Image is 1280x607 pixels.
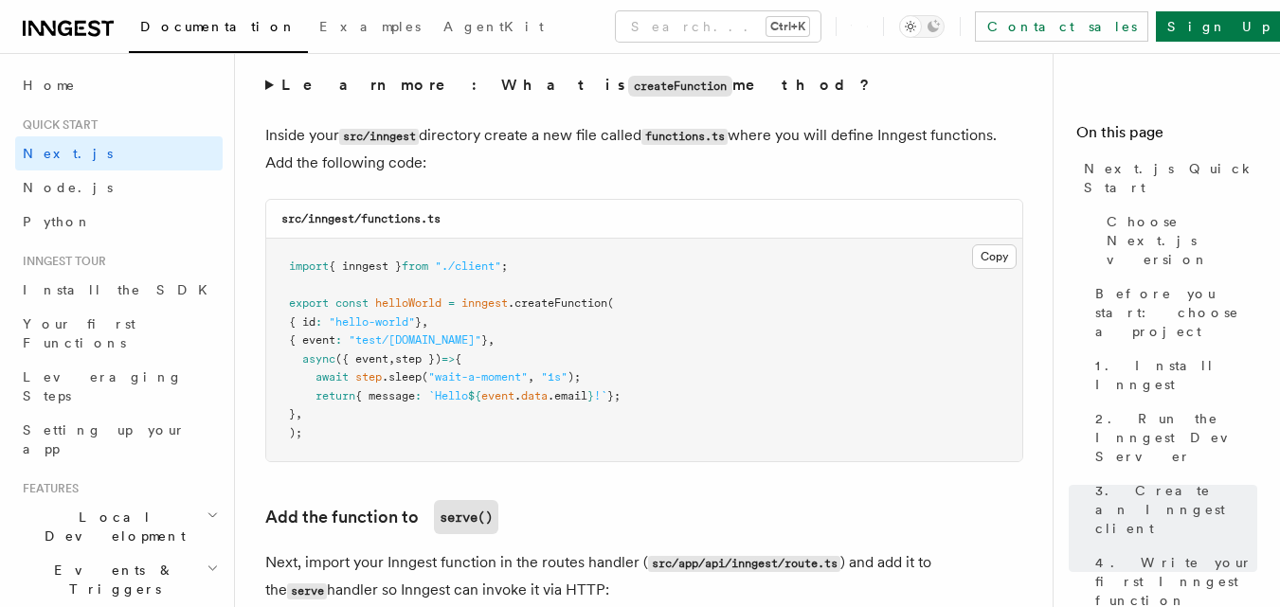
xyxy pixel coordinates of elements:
span: Python [23,214,92,229]
button: Toggle dark mode [899,15,945,38]
span: { id [289,315,315,329]
span: Features [15,481,79,496]
span: const [335,296,369,310]
code: src/inngest/functions.ts [281,212,441,225]
span: Inngest tour [15,254,106,269]
span: "./client" [435,259,501,273]
span: ( [607,296,614,310]
summary: Learn more: What iscreateFunctionmethod? [265,72,1023,99]
span: Examples [319,19,421,34]
span: from [402,259,428,273]
span: step [355,370,382,384]
span: "hello-world" [329,315,415,329]
button: Search...Ctrl+K [616,11,820,42]
span: . [514,389,521,402]
a: Your first Functions [15,307,223,360]
h4: On this page [1076,121,1257,152]
kbd: Ctrl+K [766,17,809,36]
a: 3. Create an Inngest client [1088,473,1257,545]
span: Node.js [23,180,113,195]
span: Before you start: choose a project [1095,284,1257,341]
a: Contact sales [975,11,1148,42]
a: Leveraging Steps [15,360,223,413]
span: Next.js [23,146,113,161]
span: async [302,352,335,366]
a: Install the SDK [15,273,223,307]
span: = [448,296,455,310]
span: ( [422,370,428,384]
a: 2. Run the Inngest Dev Server [1088,402,1257,473]
code: functions.ts [641,129,728,145]
span: } [289,407,296,420]
strong: Learn more: What is method? [281,76,874,94]
span: { [455,352,461,366]
span: step }) [395,352,442,366]
a: Setting up your app [15,413,223,466]
a: Next.js Quick Start [1076,152,1257,205]
span: , [422,315,428,329]
span: : [415,389,422,402]
span: import [289,259,329,273]
span: , [488,333,495,347]
code: createFunction [628,76,732,97]
span: Events & Triggers [15,561,207,598]
span: }; [607,389,621,402]
p: Inside your directory create a new file called where you will define Inngest functions. Add the f... [265,122,1023,176]
span: ); [289,426,302,439]
span: { message [355,389,415,402]
span: `Hello [428,389,468,402]
p: Next, import your Inngest function in the routes handler ( ) and add it to the handler so Inngest... [265,549,1023,604]
span: : [335,333,342,347]
span: Install the SDK [23,282,219,297]
span: "test/[DOMAIN_NAME]" [349,333,481,347]
a: Python [15,205,223,239]
span: Your first Functions [23,316,135,350]
a: Node.js [15,170,223,205]
span: export [289,296,329,310]
span: Setting up your app [23,422,186,456]
a: Before you start: choose a project [1088,277,1257,348]
a: Documentation [129,6,308,53]
span: } [415,315,422,329]
span: ); [568,370,581,384]
button: Local Development [15,500,223,553]
code: src/app/api/inngest/route.ts [648,556,840,572]
a: Add the function toserve() [265,500,498,534]
span: AgentKit [443,19,544,34]
span: { inngest } [329,259,402,273]
a: Home [15,68,223,102]
span: inngest [461,296,508,310]
span: "wait-a-moment" [428,370,528,384]
a: Next.js [15,136,223,170]
button: Events & Triggers [15,553,223,606]
span: => [442,352,455,366]
span: helloWorld [375,296,442,310]
button: Copy [972,244,1017,269]
span: Next.js Quick Start [1084,159,1257,197]
span: .sleep [382,370,422,384]
a: Choose Next.js version [1099,205,1257,277]
span: .email [548,389,587,402]
a: 1. Install Inngest [1088,348,1257,402]
span: !` [594,389,607,402]
span: Home [23,76,76,95]
span: , [388,352,395,366]
span: ${ [468,389,481,402]
span: ({ event [335,352,388,366]
span: Choose Next.js version [1107,212,1257,269]
span: "1s" [541,370,568,384]
span: Documentation [140,19,297,34]
a: Examples [308,6,432,51]
span: 1. Install Inngest [1095,356,1257,394]
span: .createFunction [508,296,607,310]
span: Quick start [15,117,98,133]
span: return [315,389,355,402]
span: ; [501,259,508,273]
span: event [481,389,514,402]
a: AgentKit [432,6,555,51]
span: Local Development [15,508,207,545]
span: await [315,370,349,384]
code: src/inngest [339,129,419,145]
span: , [296,407,302,420]
span: Leveraging Steps [23,369,183,403]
